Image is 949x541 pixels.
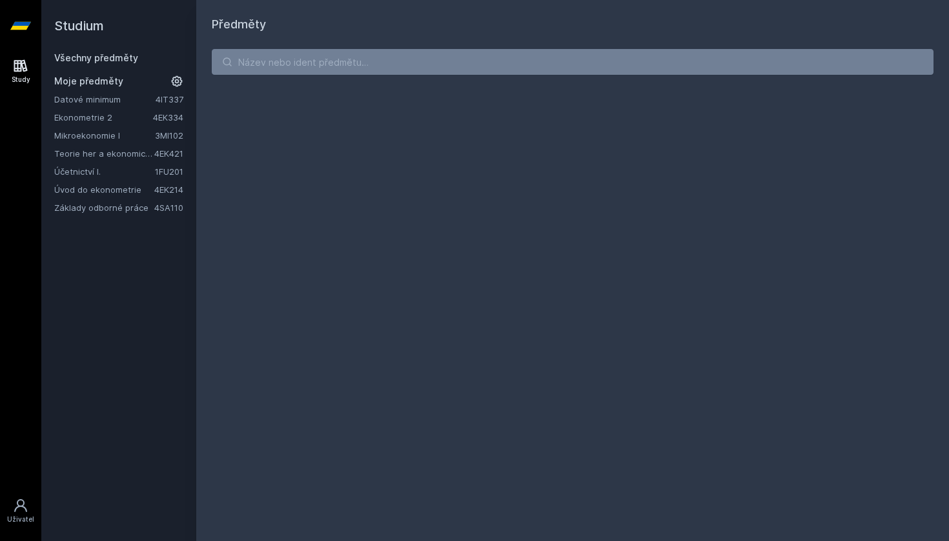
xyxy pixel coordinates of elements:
a: 1FU201 [155,166,183,177]
span: Moje předměty [54,75,123,88]
a: Datové minimum [54,93,156,106]
a: Základy odborné práce [54,201,154,214]
h1: Předměty [212,15,934,34]
div: Uživatel [7,515,34,524]
a: 4IT337 [156,94,183,104]
a: Účetnictví I. [54,165,155,178]
a: Uživatel [3,491,39,531]
a: Study [3,52,39,91]
a: 3MI102 [155,130,183,141]
a: Úvod do ekonometrie [54,183,154,196]
a: Teorie her a ekonomické rozhodování [54,147,154,160]
a: 4EK214 [154,184,183,195]
a: Ekonometrie 2 [54,111,153,124]
a: Mikroekonomie I [54,129,155,142]
a: 4SA110 [154,202,183,213]
input: Název nebo ident předmětu… [212,49,934,75]
a: 4EK421 [154,148,183,159]
a: Všechny předměty [54,52,138,63]
div: Study [12,75,30,84]
a: 4EK334 [153,112,183,123]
